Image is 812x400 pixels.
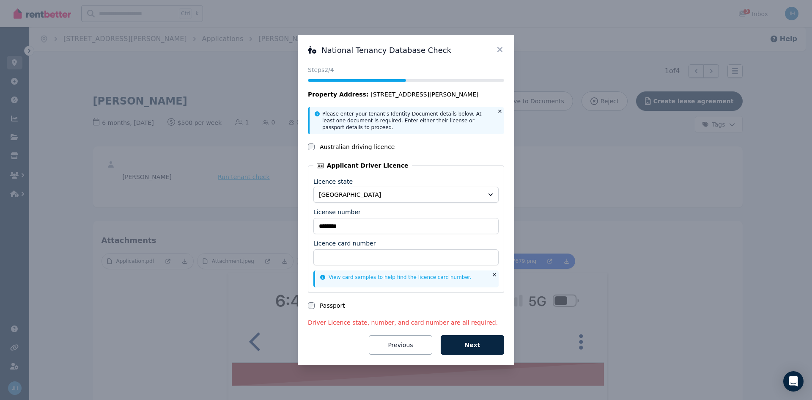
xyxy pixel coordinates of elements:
label: Australian driving licence [320,143,395,151]
label: License number [313,208,361,216]
p: Steps 2 /4 [308,66,504,74]
h3: National Tenancy Database Check [308,45,504,55]
button: Previous [369,335,432,355]
legend: Applicant Driver Licence [313,161,412,170]
span: Property Address: [308,91,368,98]
p: Please enter your tenant's Identity Document details below. At least one document is required. En... [322,110,492,131]
p: Driver Licence state, number, and card number are all required. [308,318,504,327]
label: Licence state [313,178,353,185]
label: Licence card number [313,239,376,248]
a: View card samples to help find the licence card number. [320,274,472,280]
span: [STREET_ADDRESS][PERSON_NAME] [370,90,478,99]
button: Next [441,335,504,355]
button: [GEOGRAPHIC_DATA] [313,187,499,203]
div: Open Intercom Messenger [783,371,804,392]
span: [GEOGRAPHIC_DATA] [319,190,481,199]
label: Passport [320,301,345,310]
